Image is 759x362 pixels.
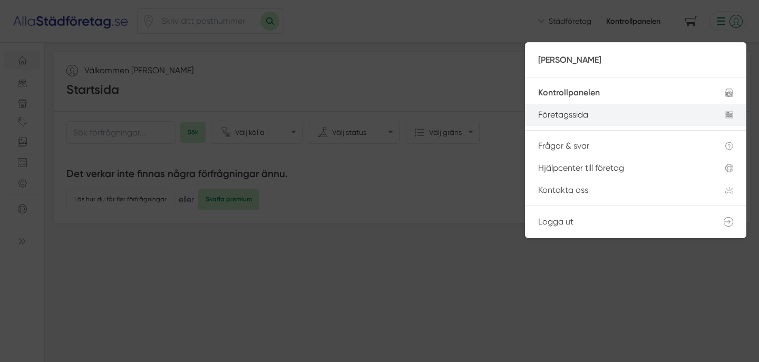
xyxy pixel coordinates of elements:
[538,110,700,120] div: Företagssida
[538,141,700,151] div: Frågor & svar
[526,210,746,233] a: Logga ut
[538,88,700,97] div: Kontrollpanelen
[538,217,573,227] span: Logga ut
[538,163,700,173] div: Hjälpcenter till företag
[538,53,733,66] p: [PERSON_NAME]
[538,185,700,195] div: Kontakta oss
